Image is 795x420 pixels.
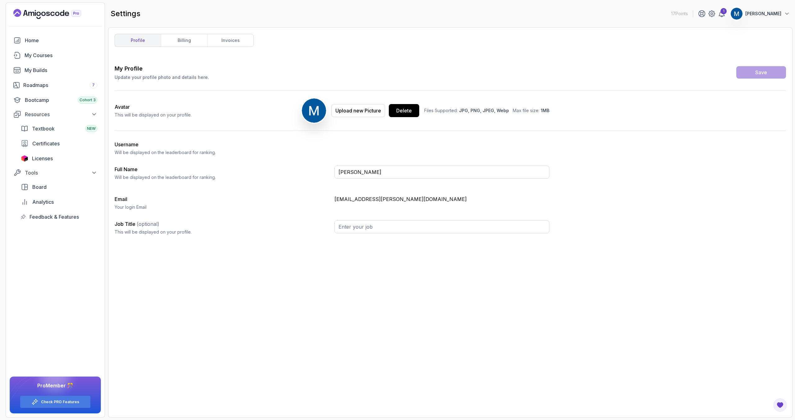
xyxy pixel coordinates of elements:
span: Board [32,183,47,191]
div: Roadmaps [23,81,97,89]
a: bootcamp [10,94,101,106]
span: Textbook [32,125,55,132]
p: [PERSON_NAME] [745,11,781,17]
a: textbook [17,122,101,135]
div: Bootcamp [25,96,97,104]
span: Cohort 3 [79,98,96,103]
img: jetbrains icon [21,155,28,162]
div: Upload new Picture [335,107,381,114]
a: builds [10,64,101,76]
button: Open Feedback Button [773,398,788,413]
img: user profile image [731,8,743,20]
h3: My Profile [115,64,209,73]
a: Check PRO Features [41,399,79,404]
span: JPG, PNG, JPEG, Webp [459,108,509,113]
button: Upload new Picture [331,104,385,117]
button: Save [736,66,786,79]
img: user profile image [302,98,326,123]
h2: Avatar [115,103,192,111]
span: (optional) [137,221,159,227]
a: profile [115,34,161,47]
p: Will be displayed on the leaderboard for ranking. [115,149,329,156]
h2: settings [111,9,140,19]
button: user profile image[PERSON_NAME] [730,7,790,20]
button: Tools [10,167,101,178]
button: Delete [389,104,419,117]
span: Licenses [32,155,53,162]
a: certificates [17,137,101,150]
div: 1 [720,8,727,14]
div: My Builds [25,66,97,74]
button: Check PRO Features [20,395,91,408]
a: courses [10,49,101,62]
a: invoices [207,34,253,47]
a: analytics [17,196,101,208]
a: home [10,34,101,47]
span: 7 [92,83,95,88]
a: roadmaps [10,79,101,91]
h3: Email [115,195,329,203]
div: Save [755,69,767,76]
span: Certificates [32,140,60,147]
div: My Courses [25,52,97,59]
button: Resources [10,109,101,120]
input: Enter your job [334,220,549,233]
span: Analytics [32,198,54,206]
span: Feedback & Features [30,213,79,221]
div: Tools [25,169,97,176]
a: licenses [17,152,101,165]
a: board [17,181,101,193]
div: Resources [25,111,97,118]
label: Username [115,141,139,148]
p: Files Supported: Max file size: [424,107,549,114]
p: This will be displayed on your profile. [115,112,192,118]
a: billing [161,34,207,47]
a: feedback [17,211,101,223]
input: Enter your full name [334,166,549,179]
span: NEW [87,126,96,131]
div: Home [25,37,97,44]
a: Landing page [13,9,95,19]
p: 17 Points [671,11,688,17]
label: Full Name [115,166,138,172]
div: Delete [396,107,412,114]
a: 1 [718,10,725,17]
p: Will be displayed on the leaderboard for ranking. [115,174,329,180]
p: Update your profile photo and details here. [115,74,209,80]
label: Job Title [115,221,159,227]
p: [EMAIL_ADDRESS][PERSON_NAME][DOMAIN_NAME] [334,195,549,203]
p: Your login Email [115,204,329,210]
span: 1MB [541,108,549,113]
p: This will be displayed on your profile. [115,229,329,235]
